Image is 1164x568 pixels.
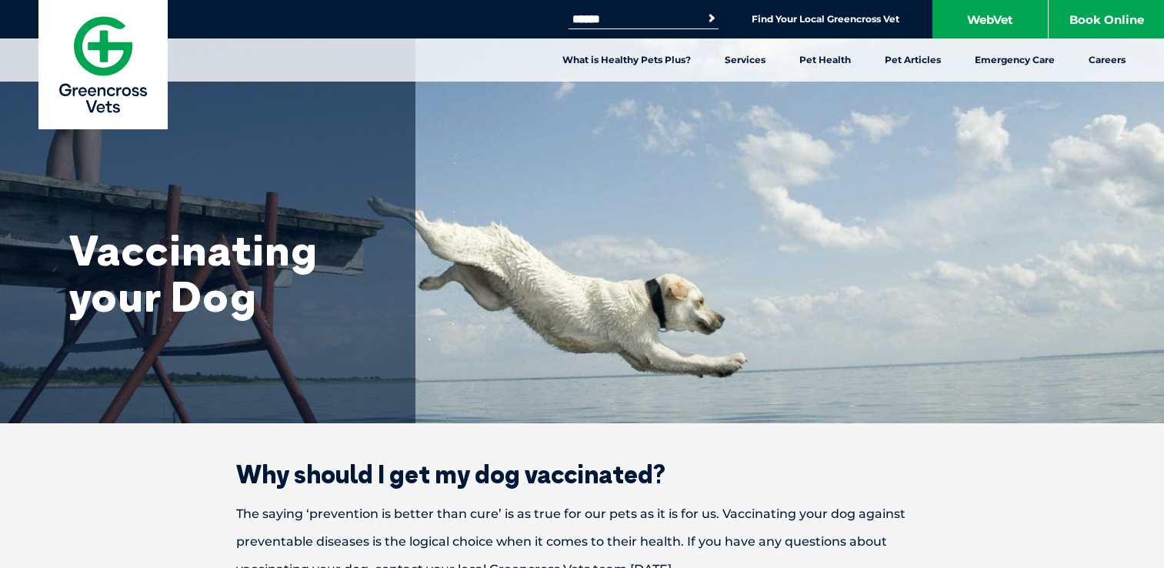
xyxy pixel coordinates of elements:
a: Services [708,38,782,82]
a: Find Your Local Greencross Vet [752,13,899,25]
h1: Vaccinating your Dog [69,227,377,319]
a: Careers [1072,38,1142,82]
a: Pet Articles [868,38,958,82]
button: Search [704,11,719,26]
a: Pet Health [782,38,868,82]
a: Emergency Care [958,38,1072,82]
a: What is Healthy Pets Plus? [545,38,708,82]
h2: Why should I get my dog vaccinated? [182,462,982,486]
